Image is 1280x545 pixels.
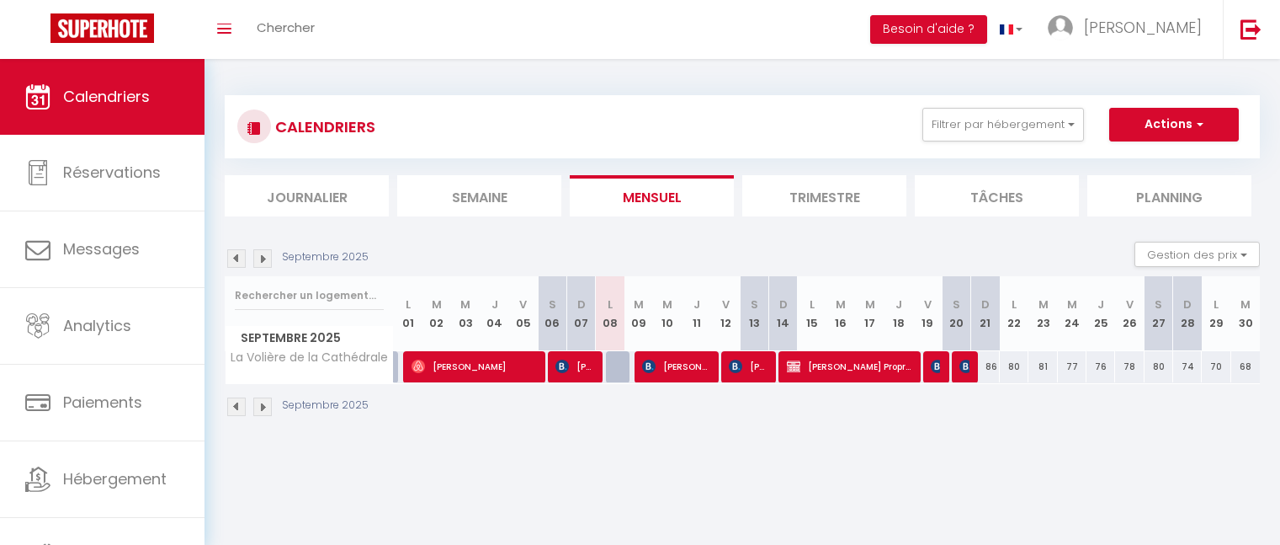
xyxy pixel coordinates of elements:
div: 74 [1173,351,1202,382]
th: 09 [624,276,653,351]
p: Septembre 2025 [282,398,369,414]
div: 86 [971,351,1000,382]
div: 81 [1028,351,1057,382]
th: 03 [451,276,480,351]
span: [PERSON_NAME] [729,350,767,382]
span: Septembre 2025 [226,326,393,350]
th: 28 [1173,276,1202,351]
button: Gestion des prix [1134,242,1260,267]
abbr: M [634,297,644,313]
th: 13 [740,276,768,351]
th: 27 [1145,276,1173,351]
abbr: L [1012,297,1017,313]
th: 18 [884,276,913,351]
div: 80 [1000,351,1028,382]
th: 04 [480,276,508,351]
th: 20 [942,276,970,351]
span: Messages [63,238,140,259]
img: logout [1240,19,1261,40]
abbr: V [924,297,932,313]
li: Mensuel [570,175,734,216]
th: 06 [538,276,566,351]
input: Rechercher un logement... [235,281,384,311]
abbr: J [693,297,700,313]
abbr: L [1214,297,1219,313]
abbr: L [608,297,613,313]
p: Septembre 2025 [282,249,369,265]
th: 14 [769,276,798,351]
th: 29 [1202,276,1230,351]
th: 01 [394,276,422,351]
button: Actions [1109,108,1239,142]
li: Trimestre [742,175,906,216]
span: Hébergement [63,468,167,489]
th: 10 [653,276,682,351]
div: 68 [1231,351,1260,382]
th: 21 [971,276,1000,351]
span: Réservations [63,162,161,183]
th: 24 [1058,276,1086,351]
th: 15 [798,276,826,351]
th: 22 [1000,276,1028,351]
abbr: M [460,297,470,313]
abbr: M [1038,297,1049,313]
div: 70 [1202,351,1230,382]
th: 05 [509,276,538,351]
div: 77 [1058,351,1086,382]
span: [PERSON_NAME] [931,350,940,382]
abbr: V [519,297,527,313]
abbr: M [865,297,875,313]
span: La Volière de la Cathédrale [228,351,388,364]
abbr: S [751,297,758,313]
span: [PERSON_NAME] [959,350,969,382]
span: [PERSON_NAME] [412,350,535,382]
abbr: M [1240,297,1251,313]
th: 26 [1115,276,1144,351]
th: 23 [1028,276,1057,351]
th: 08 [596,276,624,351]
th: 02 [422,276,451,351]
div: 76 [1086,351,1115,382]
span: Chercher [257,19,315,36]
img: ... [1048,15,1073,40]
span: [PERSON_NAME] [642,350,709,382]
abbr: L [810,297,815,313]
abbr: S [1155,297,1162,313]
th: 07 [566,276,595,351]
abbr: J [895,297,902,313]
abbr: D [1183,297,1192,313]
button: Filtrer par hébergement [922,108,1084,142]
span: Analytics [63,315,131,336]
abbr: L [406,297,411,313]
abbr: S [549,297,556,313]
th: 12 [711,276,740,351]
abbr: D [981,297,990,313]
span: [PERSON_NAME] Propriétaire occuoation privée [787,350,911,382]
li: Journalier [225,175,389,216]
abbr: V [1126,297,1134,313]
li: Semaine [397,175,561,216]
abbr: M [836,297,846,313]
th: 19 [913,276,942,351]
div: 78 [1115,351,1144,382]
abbr: M [1067,297,1077,313]
th: 17 [856,276,884,351]
abbr: S [953,297,960,313]
th: 25 [1086,276,1115,351]
li: Planning [1087,175,1251,216]
span: Paiements [63,392,142,413]
abbr: V [722,297,730,313]
button: Besoin d'aide ? [870,15,987,44]
th: 11 [682,276,711,351]
div: 80 [1145,351,1173,382]
th: 30 [1231,276,1260,351]
abbr: M [432,297,442,313]
abbr: J [491,297,498,313]
abbr: J [1097,297,1104,313]
h3: CALENDRIERS [271,108,375,146]
span: [PERSON_NAME] [555,350,593,382]
abbr: D [779,297,788,313]
abbr: D [577,297,586,313]
span: Calendriers [63,86,150,107]
th: 16 [826,276,855,351]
